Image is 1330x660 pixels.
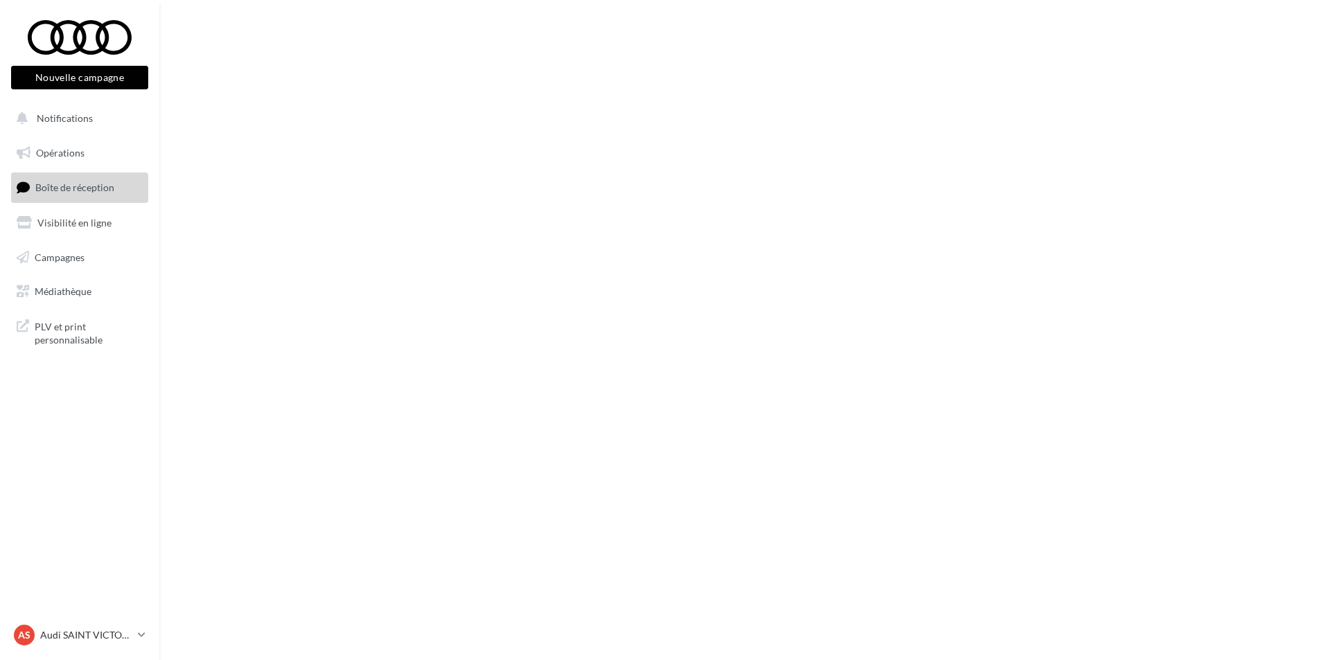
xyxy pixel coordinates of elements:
[35,317,143,347] span: PLV et print personnalisable
[8,208,151,238] a: Visibilité en ligne
[8,139,151,168] a: Opérations
[8,172,151,202] a: Boîte de réception
[37,217,112,229] span: Visibilité en ligne
[8,312,151,353] a: PLV et print personnalisable
[8,243,151,272] a: Campagnes
[35,285,91,297] span: Médiathèque
[11,66,148,89] button: Nouvelle campagne
[35,181,114,193] span: Boîte de réception
[8,277,151,306] a: Médiathèque
[36,147,85,159] span: Opérations
[40,628,132,642] p: Audi SAINT VICTORET
[37,112,93,124] span: Notifications
[18,628,30,642] span: AS
[11,622,148,648] a: AS Audi SAINT VICTORET
[8,104,145,133] button: Notifications
[35,251,85,262] span: Campagnes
